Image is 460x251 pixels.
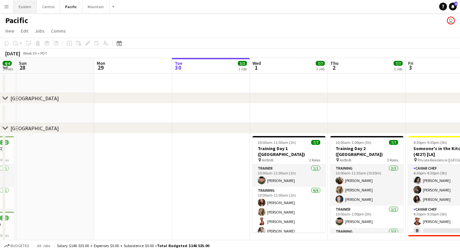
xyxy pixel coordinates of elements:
div: 1 Job [316,66,324,71]
span: Thu [330,60,338,66]
span: AirBnB [262,158,273,162]
a: View [3,27,17,35]
span: 3 Roles [387,158,398,162]
span: 5 [454,2,457,6]
div: 1 Job [238,66,247,71]
div: Salary $146 535.00 + Expenses $0.00 + Subsistence $0.00 = [57,243,209,248]
span: 28 [18,64,27,71]
span: Total Budgeted $146 535.00 [157,243,209,248]
h3: Training Day 2 ([GEOGRAPHIC_DATA]) [330,146,403,157]
span: 3/3 [238,61,247,66]
span: Wed [252,60,261,66]
app-card-role: Trainer1/110:00am-11:00am (1h)[PERSON_NAME] [252,165,325,187]
span: Fri [408,60,413,66]
span: 29 [96,64,105,71]
button: Central [37,0,60,13]
app-card-role: Training3/310:00am-11:30am (1h30m)[PERSON_NAME][PERSON_NAME][PERSON_NAME] [330,165,403,206]
span: Budgeted [10,244,29,248]
span: 3 [407,64,413,71]
app-job-card: 10:00am-1:00pm (3h)7/7Training Day 2 ([GEOGRAPHIC_DATA]) AirBnB3 RolesTraining3/310:00am-11:30am ... [330,136,403,232]
span: Week 39 [22,51,38,56]
button: Pacific [60,0,82,13]
app-card-role: Trainer1/110:00am-1:00pm (3h)[PERSON_NAME] [330,206,403,228]
div: [DATE] [5,50,20,57]
button: Budgeted [3,242,30,249]
span: 7/7 [311,140,320,145]
span: AirBnB [340,158,351,162]
span: Tue [175,60,182,66]
span: 10:00am-11:00am (1h) [258,140,296,145]
div: [GEOGRAPHIC_DATA] [10,95,59,102]
h3: Training Day 1 ([GEOGRAPHIC_DATA]) [252,146,325,157]
span: Comms [51,28,66,34]
span: 10:00am-1:00pm (3h) [336,140,371,145]
span: Edit [21,28,28,34]
a: Edit [18,27,31,35]
div: [GEOGRAPHIC_DATA] [10,125,59,132]
span: 7/7 [316,61,325,66]
span: 4:30pm-9:30pm (5h) [413,140,447,145]
button: Eastern [13,0,37,13]
span: 1 [252,64,261,71]
h1: Pacific [5,16,28,25]
span: 6:30pm-8:30pm (2h) [413,239,447,244]
span: Mon [97,60,105,66]
a: 5 [449,3,457,10]
span: 7/7 [394,61,403,66]
span: Sun [19,60,27,66]
app-user-avatar: Michael Bourie [447,17,455,24]
span: All jobs [36,243,51,248]
span: 30 [174,64,182,71]
div: PDT [40,51,47,56]
span: 4/4 [3,61,12,66]
span: Jobs [35,28,45,34]
a: Comms [49,27,68,35]
span: View [5,28,14,34]
span: 2 Roles [309,158,320,162]
a: Jobs [32,27,47,35]
span: 2 [329,64,338,71]
div: 1 Job [394,66,402,71]
div: 2 Jobs [3,66,13,71]
app-job-card: 10:00am-11:00am (1h)7/7Training Day 1 ([GEOGRAPHIC_DATA]) AirBnB2 RolesTrainer1/110:00am-11:00am ... [252,136,325,232]
button: Mountain [82,0,109,13]
span: 7/7 [389,140,398,145]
